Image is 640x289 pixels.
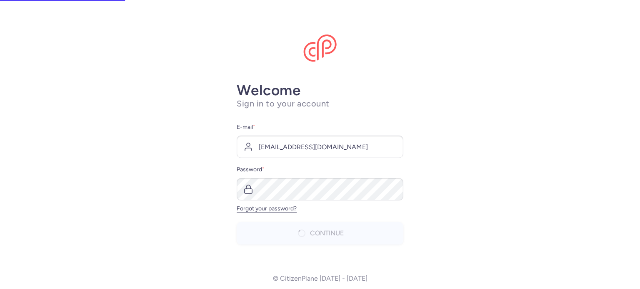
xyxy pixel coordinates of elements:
label: E-mail [237,122,403,132]
a: Forgot your password? [237,205,297,212]
label: Password [237,165,403,175]
img: CitizenPlane logo [303,35,337,62]
input: user@example.com [237,136,403,158]
button: Continue [237,222,403,245]
h1: Sign in to your account [237,99,403,109]
p: © CitizenPlane [DATE] - [DATE] [273,275,367,282]
span: Continue [310,230,344,237]
strong: Welcome [237,82,301,99]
